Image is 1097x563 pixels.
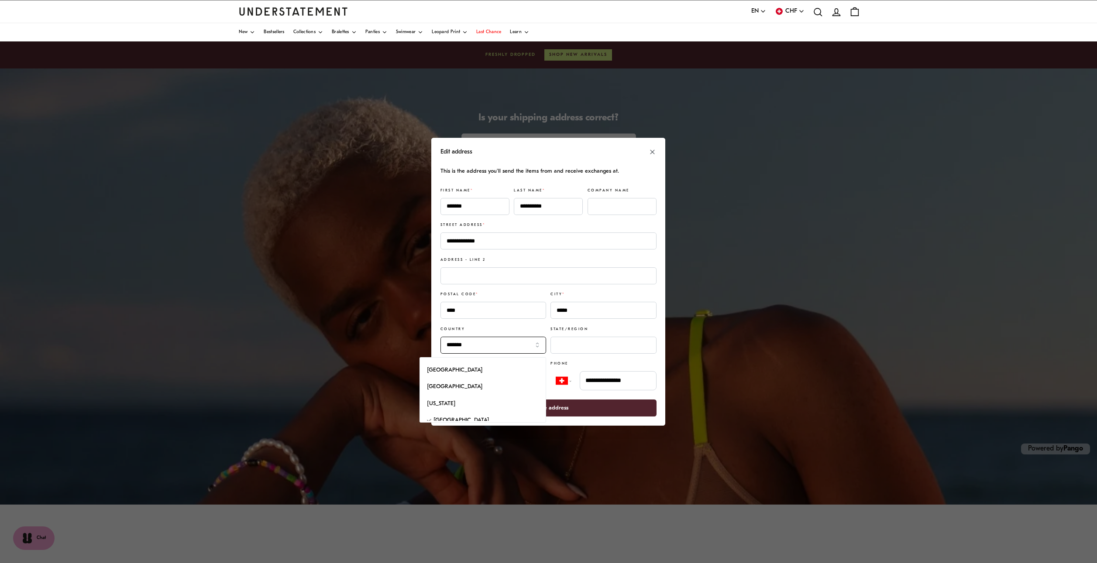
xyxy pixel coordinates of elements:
a: Swimwear [396,23,423,41]
button: CHF [775,7,805,16]
label: Country [440,327,465,332]
label: State/Region [551,327,588,332]
span: New [239,30,248,34]
label: First name [440,188,473,194]
span: CHF [785,7,797,16]
a: Bralettes [332,23,357,41]
span: Last Chance [476,30,501,34]
a: Understatement Homepage [239,7,348,15]
span: Bestsellers [264,30,284,34]
span: Collections [293,30,316,34]
a: Panties [365,23,387,41]
a: Last Chance [476,23,501,41]
h2: Edit address [440,149,472,155]
span: Bralettes [332,30,349,34]
label: Last name [514,188,545,194]
a: New [239,23,255,41]
label: City [551,292,565,297]
label: Phone [551,361,568,367]
label: Address - line 2 [440,257,486,263]
a: Leopard Print [432,23,468,41]
span: EN [751,7,759,16]
span: Leopard Print [432,30,460,34]
label: Company name [588,188,629,194]
span: Panties [365,30,380,34]
span: Swimwear [396,30,416,34]
a: Bestsellers [264,23,284,41]
span: [US_STATE] [427,399,456,408]
span: Learn [510,30,522,34]
span: [GEOGRAPHIC_DATA] [427,366,483,375]
label: Street address [440,222,485,228]
label: Postal code [440,292,478,297]
a: Learn [510,23,529,41]
a: Collections [293,23,323,41]
button: Update address [440,399,657,416]
p: This is the address you'll send the items from and receive exchanges at. [440,166,657,175]
button: EN [751,7,766,16]
span: [GEOGRAPHIC_DATA] [433,416,489,425]
span: Update address [529,399,569,416]
span: [GEOGRAPHIC_DATA] [427,382,483,391]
